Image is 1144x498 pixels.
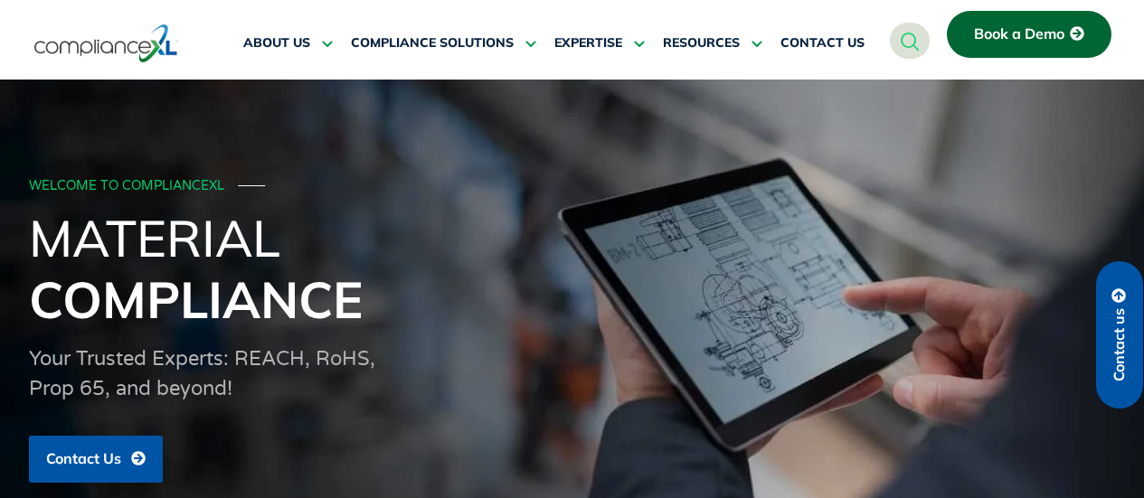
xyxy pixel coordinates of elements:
[29,179,1109,194] div: WELCOME TO COMPLIANCEXL
[351,22,536,65] a: COMPLIANCE SOLUTIONS
[890,23,930,59] a: navsearch-button
[243,22,333,65] a: ABOUT US
[29,268,363,331] span: Compliance
[663,35,740,52] span: RESOURCES
[780,22,865,65] a: CONTACT US
[1096,261,1143,409] a: Contact us
[663,22,762,65] a: RESOURCES
[780,35,865,52] span: CONTACT US
[34,23,178,64] img: logo-one.svg
[554,35,622,52] span: EXPERTISE
[29,207,1114,330] h1: Material
[351,35,514,52] span: COMPLIANCE SOLUTIONS
[238,178,265,193] span: ───
[243,35,310,52] span: ABOUT US
[46,451,121,467] span: Contact Us
[974,26,1064,42] span: Book a Demo
[947,11,1111,58] a: Book a Demo
[1111,308,1128,381] span: Contact us
[29,347,375,400] span: Your Trusted Experts: REACH, RoHS, Prop 65, and beyond!
[554,22,645,65] a: EXPERTISE
[29,436,163,483] a: Contact Us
